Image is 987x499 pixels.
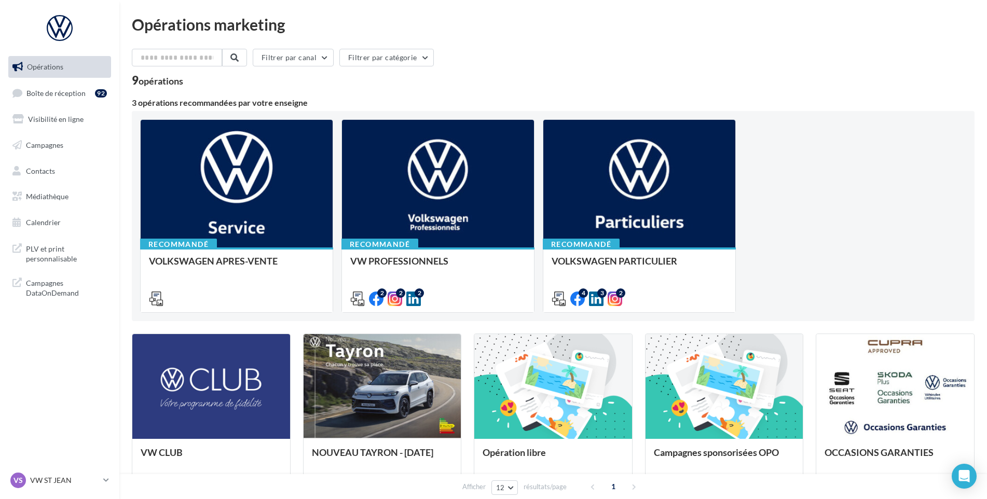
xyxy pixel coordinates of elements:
div: 2 [616,288,625,298]
a: Campagnes [6,134,113,156]
a: Campagnes DataOnDemand [6,272,113,302]
span: VW PROFESSIONNELS [350,255,448,267]
span: Médiathèque [26,192,68,201]
span: Visibilité en ligne [28,115,84,123]
div: 4 [579,288,588,298]
span: Contacts [26,166,55,175]
span: Campagnes [26,141,63,149]
div: 2 [415,288,424,298]
span: Boîte de réception [26,88,86,97]
div: 2 [396,288,405,298]
span: VS [13,475,23,486]
p: VW ST JEAN [30,475,99,486]
a: Médiathèque [6,186,113,207]
a: VS VW ST JEAN [8,470,111,490]
span: VOLKSWAGEN APRES-VENTE [149,255,278,267]
span: Afficher [462,482,486,492]
span: 12 [496,483,505,492]
div: 3 [597,288,607,298]
a: PLV et print personnalisable [6,238,113,268]
a: Calendrier [6,212,113,233]
div: 9 [132,75,183,86]
span: Opérations [27,62,63,71]
a: Visibilité en ligne [6,108,113,130]
span: PLV et print personnalisable [26,242,107,264]
button: Filtrer par catégorie [339,49,434,66]
a: Opérations [6,56,113,78]
div: Recommandé [140,239,217,250]
span: 1 [605,478,622,495]
a: Boîte de réception92 [6,82,113,104]
span: résultats/page [524,482,567,492]
div: opérations [139,76,183,86]
div: 2 [377,288,387,298]
button: Filtrer par canal [253,49,334,66]
span: OCCASIONS GARANTIES [825,447,934,458]
span: VOLKSWAGEN PARTICULIER [552,255,677,267]
span: Calendrier [26,218,61,227]
button: 12 [491,480,518,495]
span: VW CLUB [141,447,183,458]
div: Recommandé [341,239,418,250]
span: Campagnes DataOnDemand [26,276,107,298]
span: Campagnes sponsorisées OPO [654,447,779,458]
div: Recommandé [543,239,620,250]
div: 92 [95,89,107,98]
div: 3 opérations recommandées par votre enseigne [132,99,975,107]
span: Opération libre [483,447,546,458]
div: Open Intercom Messenger [952,464,977,489]
span: NOUVEAU TAYRON - [DATE] [312,447,433,458]
div: Opérations marketing [132,17,975,32]
a: Contacts [6,160,113,182]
